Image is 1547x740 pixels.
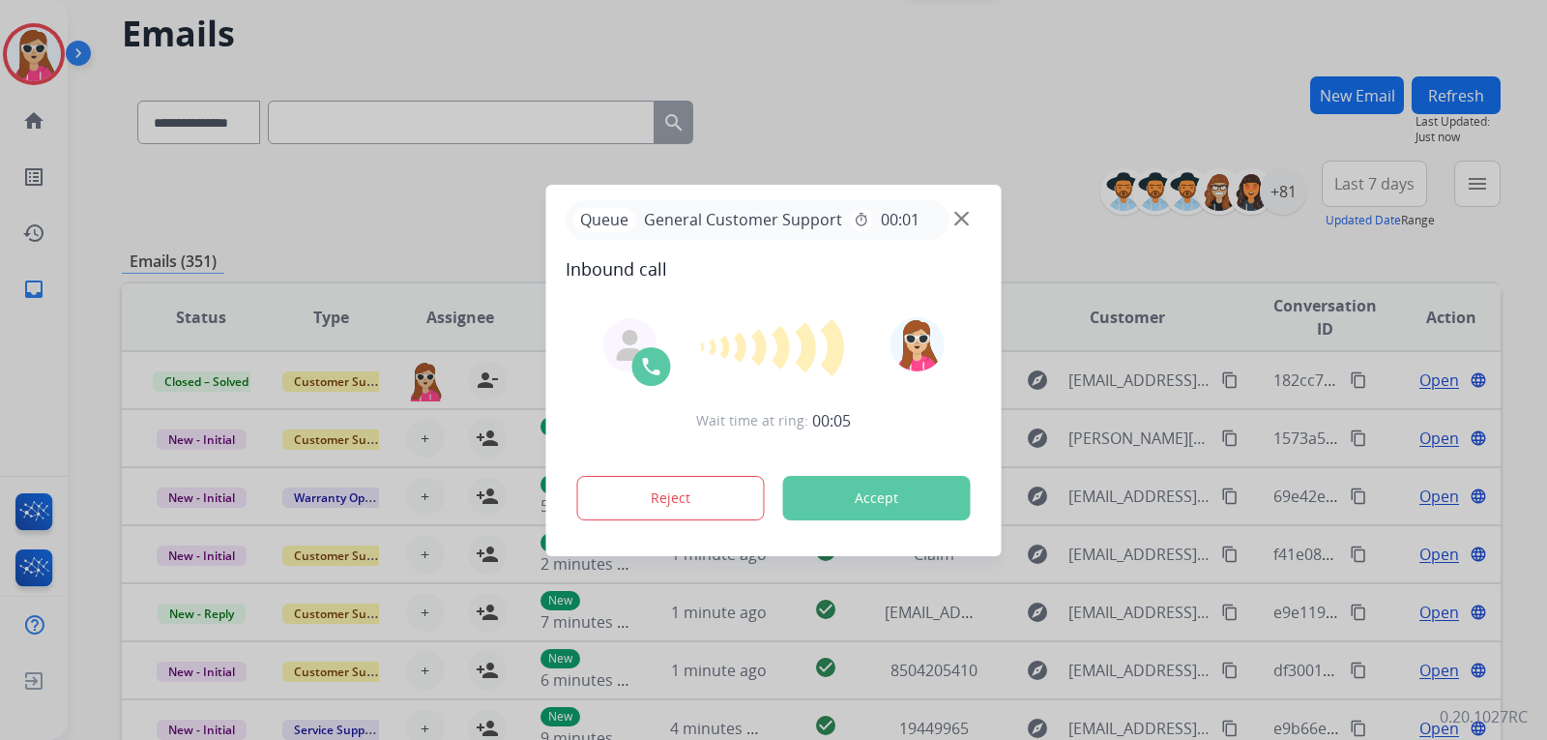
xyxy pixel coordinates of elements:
p: 0.20.1027RC [1440,705,1528,728]
span: General Customer Support [636,208,850,231]
img: avatar [890,317,944,371]
button: Reject [577,476,765,520]
img: call-icon [640,355,663,378]
span: Wait time at ring: [696,411,808,430]
span: Inbound call [566,255,982,282]
span: 00:05 [812,409,851,432]
button: Accept [783,476,971,520]
mat-icon: timer [854,212,869,227]
img: agent-avatar [615,330,646,361]
img: close-button [954,211,969,225]
span: 00:01 [881,208,919,231]
p: Queue [573,208,636,232]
